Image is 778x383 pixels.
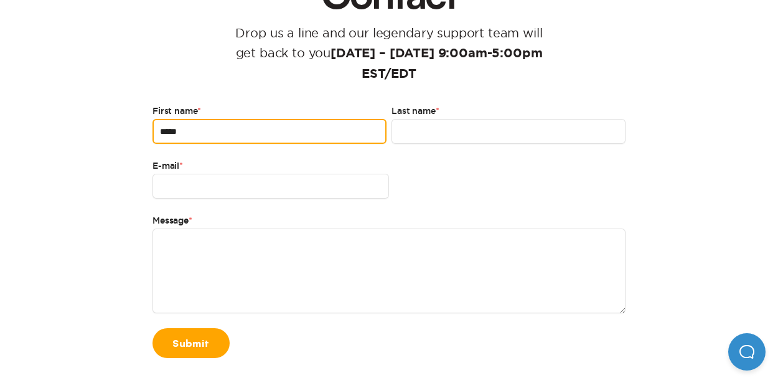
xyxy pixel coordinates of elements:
strong: [DATE] – [DATE] 9:00am-5:00pm EST/EDT [330,47,542,80]
label: Last name [391,104,626,119]
label: Message [152,214,626,229]
a: Submit [152,328,230,358]
iframe: Help Scout Beacon - Open [728,333,766,371]
label: E-mail [152,159,389,174]
p: Drop us a line and our legendary support team will get back to you [217,23,561,84]
label: First name [152,104,387,119]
